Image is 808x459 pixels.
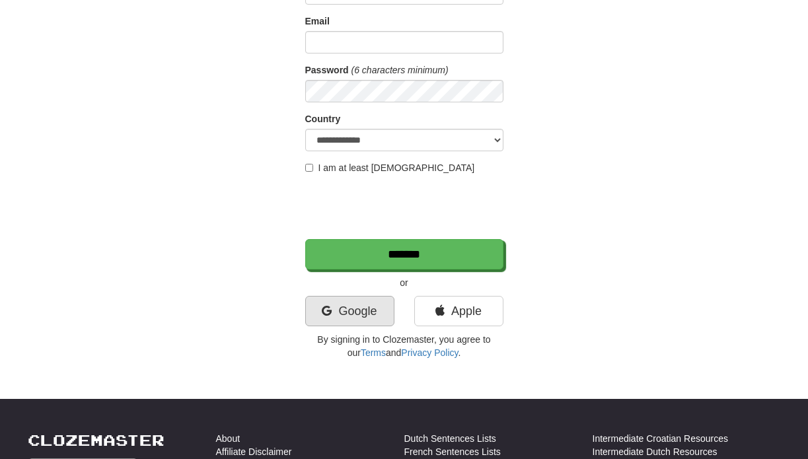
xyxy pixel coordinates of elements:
p: or [305,276,503,289]
label: I am at least [DEMOGRAPHIC_DATA] [305,161,475,174]
a: Terms [361,347,386,358]
a: Intermediate Dutch Resources [593,445,717,458]
a: French Sentences Lists [404,445,501,458]
p: By signing in to Clozemaster, you agree to our and . [305,333,503,359]
label: Email [305,15,330,28]
em: (6 characters minimum) [351,65,449,75]
label: Password [305,63,349,77]
a: About [216,432,240,445]
a: Intermediate Croatian Resources [593,432,728,445]
a: Clozemaster [28,432,165,448]
input: I am at least [DEMOGRAPHIC_DATA] [305,164,313,172]
a: Google [305,296,394,326]
a: Affiliate Disclaimer [216,445,292,458]
a: Privacy Policy [401,347,458,358]
a: Dutch Sentences Lists [404,432,496,445]
iframe: reCAPTCHA [305,181,506,232]
label: Country [305,112,341,125]
a: Apple [414,296,503,326]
